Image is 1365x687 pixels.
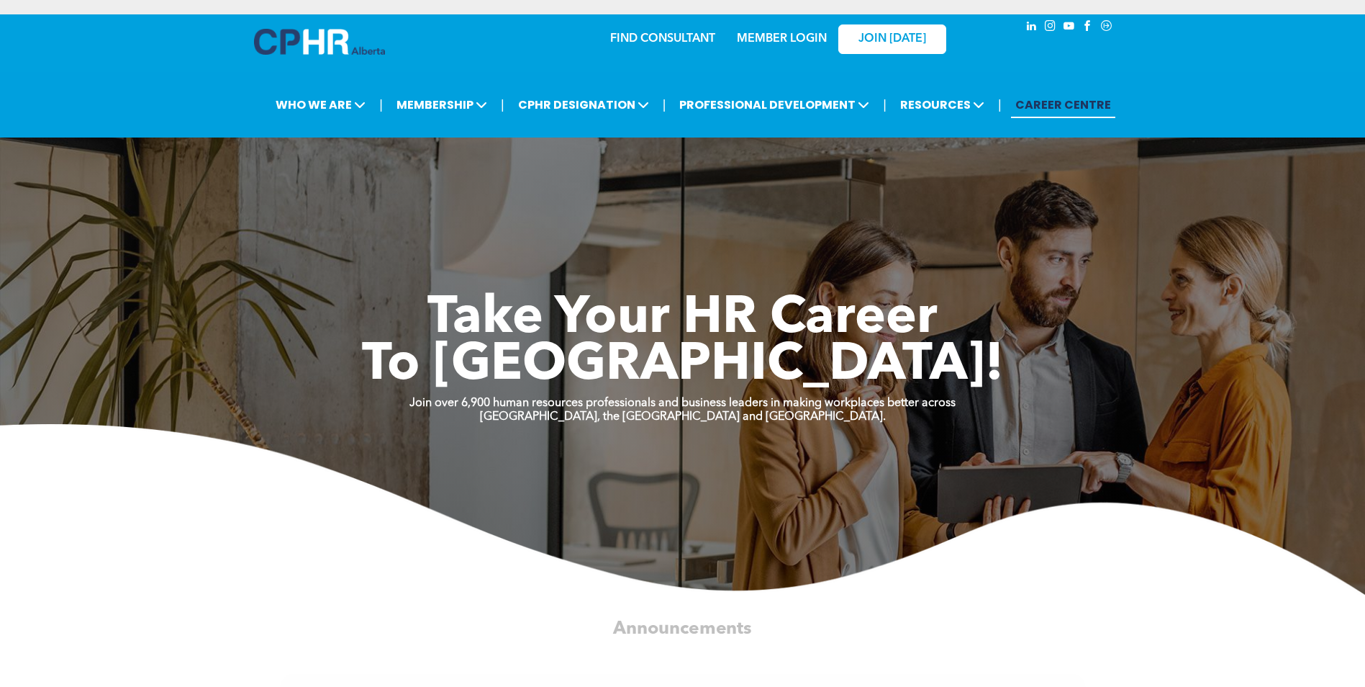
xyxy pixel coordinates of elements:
a: instagram [1043,18,1058,37]
li: | [501,90,504,120]
img: A blue and white logo for cp alberta [254,29,385,55]
span: WHO WE ARE [271,91,370,118]
span: Announcements [613,620,751,638]
span: CPHR DESIGNATION [514,91,653,118]
span: To [GEOGRAPHIC_DATA]! [362,340,1004,392]
a: MEMBER LOGIN [737,33,827,45]
a: youtube [1061,18,1077,37]
a: CAREER CENTRE [1011,91,1115,118]
li: | [379,90,383,120]
span: JOIN [DATE] [858,32,926,46]
li: | [883,90,886,120]
span: RESOURCES [896,91,989,118]
strong: [GEOGRAPHIC_DATA], the [GEOGRAPHIC_DATA] and [GEOGRAPHIC_DATA]. [480,411,886,423]
a: facebook [1080,18,1096,37]
a: FIND CONSULTANT [610,33,715,45]
a: linkedin [1024,18,1040,37]
strong: Join over 6,900 human resources professionals and business leaders in making workplaces better ac... [409,398,956,409]
a: Social network [1099,18,1115,37]
span: Take Your HR Career [427,293,938,345]
span: PROFESSIONAL DEVELOPMENT [675,91,874,118]
li: | [998,90,1002,120]
li: | [663,90,666,120]
span: MEMBERSHIP [392,91,491,118]
a: JOIN [DATE] [838,24,946,54]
